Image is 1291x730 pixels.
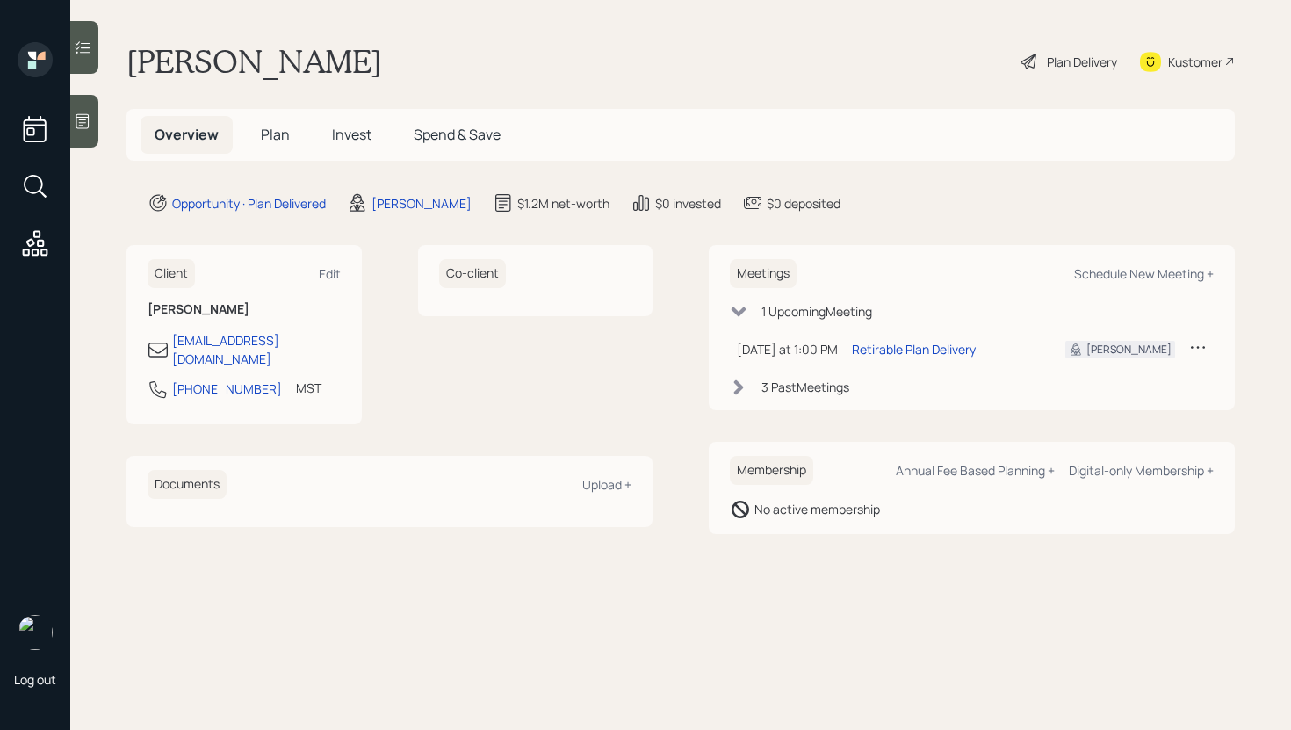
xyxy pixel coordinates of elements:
div: Kustomer [1168,53,1222,71]
div: Retirable Plan Delivery [852,340,976,358]
div: [PHONE_NUMBER] [172,379,282,398]
div: [PERSON_NAME] [371,194,472,213]
div: No active membership [754,500,880,518]
div: Digital-only Membership + [1069,462,1214,479]
img: retirable_logo.png [18,615,53,650]
h6: Meetings [730,259,797,288]
div: $0 deposited [767,194,840,213]
span: Plan [261,125,290,144]
div: 1 Upcoming Meeting [761,302,872,321]
h6: Documents [148,470,227,499]
div: 3 Past Meeting s [761,378,849,396]
div: $0 invested [655,194,721,213]
div: Opportunity · Plan Delivered [172,194,326,213]
h6: Co-client [439,259,506,288]
div: Upload + [582,476,631,493]
div: MST [296,379,321,397]
div: [PERSON_NAME] [1086,342,1172,358]
div: $1.2M net-worth [517,194,609,213]
div: Edit [319,265,341,282]
div: [EMAIL_ADDRESS][DOMAIN_NAME] [172,331,341,368]
span: Invest [332,125,371,144]
span: Overview [155,125,219,144]
div: Schedule New Meeting + [1074,265,1214,282]
div: Log out [14,671,56,688]
div: Plan Delivery [1047,53,1117,71]
div: Annual Fee Based Planning + [896,462,1055,479]
h1: [PERSON_NAME] [126,42,382,81]
h6: Client [148,259,195,288]
h6: [PERSON_NAME] [148,302,341,317]
div: [DATE] at 1:00 PM [737,340,838,358]
h6: Membership [730,456,813,485]
span: Spend & Save [414,125,501,144]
